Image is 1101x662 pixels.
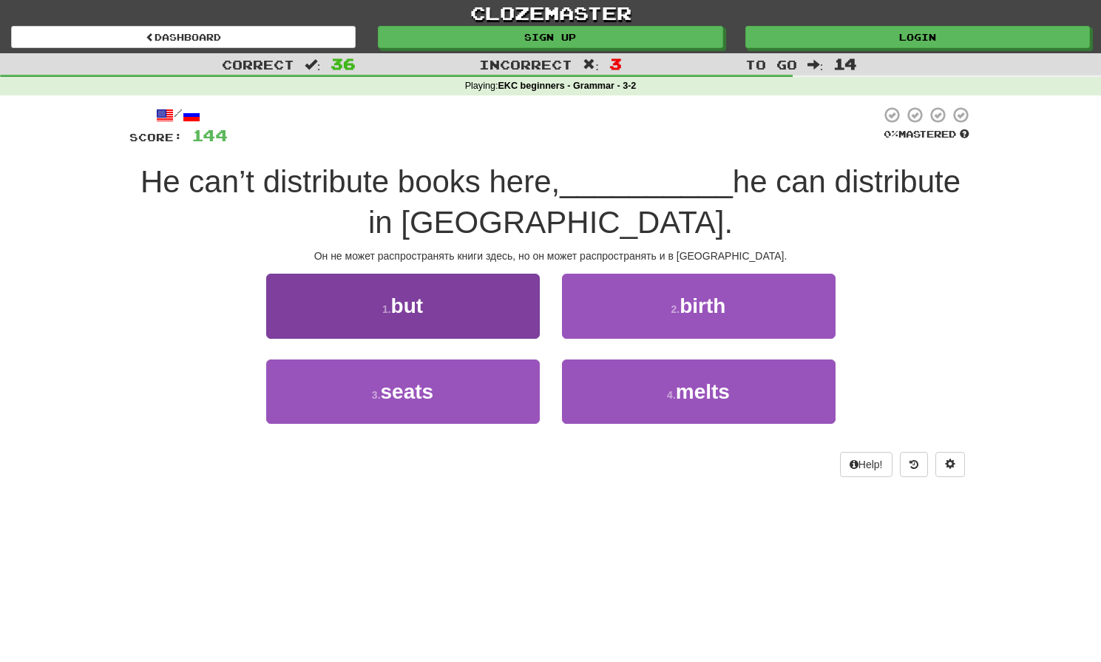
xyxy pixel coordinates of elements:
[222,57,294,72] span: Correct
[676,380,730,403] span: melts
[900,452,928,477] button: Round history (alt+y)
[840,452,892,477] button: Help!
[372,389,381,401] small: 3 .
[671,303,680,315] small: 2 .
[266,274,540,338] button: 1.but
[807,58,824,71] span: :
[266,359,540,424] button: 3.seats
[129,106,228,124] div: /
[562,359,836,424] button: 4.melts
[305,58,321,71] span: :
[881,128,972,141] div: Mastered
[378,26,722,48] a: Sign up
[667,389,676,401] small: 4 .
[745,26,1090,48] a: Login
[192,126,228,144] span: 144
[560,164,733,199] span: __________
[884,128,898,140] span: 0 %
[562,274,836,338] button: 2.birth
[391,294,424,317] span: but
[583,58,599,71] span: :
[129,249,972,263] div: Он не может распространять книги здесь, но он может распространять и в [GEOGRAPHIC_DATA].
[833,55,857,72] span: 14
[479,57,572,72] span: Incorrect
[368,164,961,240] span: he can distribute in [GEOGRAPHIC_DATA].
[382,303,391,315] small: 1 .
[331,55,356,72] span: 36
[11,26,356,48] a: Dashboard
[498,81,636,91] strong: EKC beginners - Grammar - 3-2
[680,294,725,317] span: birth
[745,57,797,72] span: To go
[381,380,434,403] span: seats
[609,55,622,72] span: 3
[129,131,183,143] span: Score:
[140,164,560,199] span: He can’t distribute books here,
